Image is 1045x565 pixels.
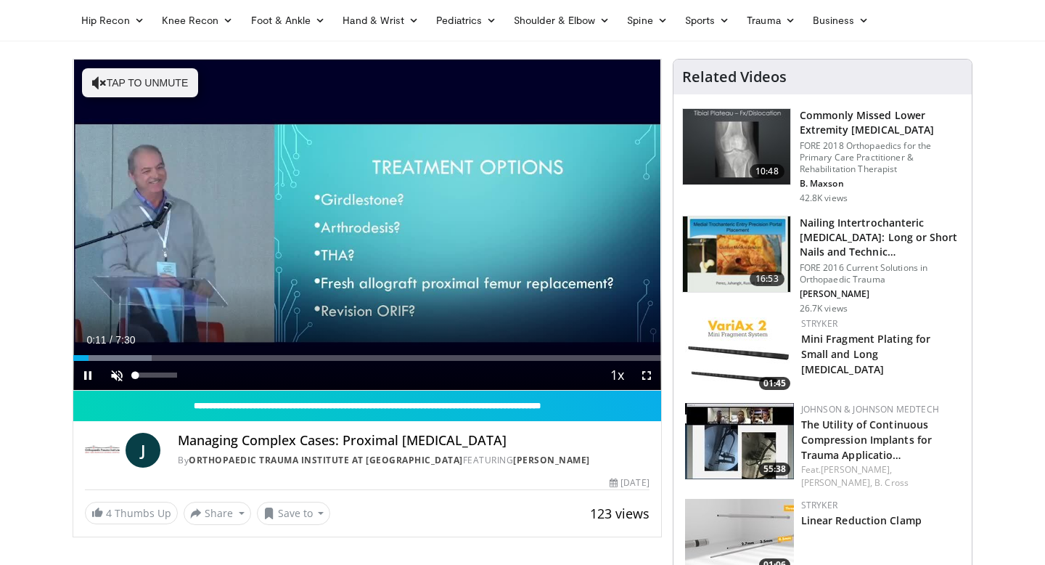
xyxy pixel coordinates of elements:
a: Trauma [738,6,804,35]
a: Stryker [801,499,837,511]
h3: Commonly Missed Lower Extremity [MEDICAL_DATA] [800,108,963,137]
a: 4 Thumbs Up [85,502,178,524]
img: 3d67d1bf-bbcf-4214-a5ee-979f525a16cd.150x105_q85_crop-smart_upscale.jpg [683,216,790,292]
span: 7:30 [115,334,135,346]
span: 16:53 [750,272,784,286]
span: 01:45 [759,377,790,390]
span: 55:38 [759,463,790,476]
a: Orthopaedic Trauma Institute at [GEOGRAPHIC_DATA] [189,454,463,466]
a: 55:38 [685,403,794,479]
a: B. Cross [874,476,909,489]
button: Unmute [102,361,131,390]
div: [DATE] [610,476,649,489]
p: 26.7K views [800,303,848,314]
span: 0:11 [86,334,106,346]
a: Sports [676,6,739,35]
span: 123 views [590,505,649,522]
h4: Related Videos [682,68,787,86]
button: Pause [73,361,102,390]
a: [PERSON_NAME], [821,463,892,476]
button: Fullscreen [632,361,661,390]
a: Linear Reduction Clamp [801,513,922,527]
div: Feat. [801,463,960,489]
a: J [126,433,160,468]
a: Mini Fragment Plating for Small and Long [MEDICAL_DATA] [801,332,931,376]
h4: Managing Complex Cases: Proximal [MEDICAL_DATA] [178,433,649,449]
img: b37175e7-6a0c-4ed3-b9ce-2cebafe6c791.150x105_q85_crop-smart_upscale.jpg [685,317,794,394]
a: Shoulder & Elbow [505,6,618,35]
h3: Nailing Intertrochanteric [MEDICAL_DATA]: Long or Short Nails and Technic… [800,216,963,259]
span: 4 [106,506,112,520]
a: Stryker [801,317,837,330]
a: Johnson & Johnson MedTech [801,403,939,415]
p: 42.8K views [800,192,848,204]
a: Pediatrics [427,6,505,35]
a: [PERSON_NAME] [513,454,590,466]
a: [PERSON_NAME], [801,476,872,489]
p: [PERSON_NAME] [800,288,963,300]
button: Share [184,502,251,525]
button: Tap to unmute [82,68,198,97]
a: Knee Recon [153,6,242,35]
a: 10:48 Commonly Missed Lower Extremity [MEDICAL_DATA] FORE 2018 Orthopaedics for the Primary Care ... [682,108,963,204]
video-js: Video Player [73,60,661,391]
p: B. Maxson [800,178,963,190]
div: By FEATURING [178,454,649,467]
a: The Utility of Continuous Compression Implants for Trauma Applicatio… [801,418,932,462]
div: Volume Level [135,373,176,378]
a: Business [804,6,878,35]
div: Progress Bar [73,355,661,361]
a: Spine [618,6,676,35]
a: Hand & Wrist [334,6,427,35]
a: Hip Recon [73,6,153,35]
button: Save to [257,502,331,525]
span: / [110,334,112,346]
p: FORE 2018 Orthopaedics for the Primary Care Practitioner & Rehabilitation Therapist [800,140,963,175]
img: 05424410-063a-466e-aef3-b135df8d3cb3.150x105_q85_crop-smart_upscale.jpg [685,403,794,479]
img: 4aa379b6-386c-4fb5-93ee-de5617843a87.150x105_q85_crop-smart_upscale.jpg [683,109,790,184]
a: Foot & Ankle [242,6,335,35]
span: 10:48 [750,164,784,179]
a: 01:45 [685,317,794,394]
button: Playback Rate [603,361,632,390]
p: FORE 2016 Current Solutions in Orthopaedic Trauma [800,262,963,285]
a: 16:53 Nailing Intertrochanteric [MEDICAL_DATA]: Long or Short Nails and Technic… FORE 2016 Curren... [682,216,963,314]
img: Orthopaedic Trauma Institute at UCSF [85,433,120,468]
